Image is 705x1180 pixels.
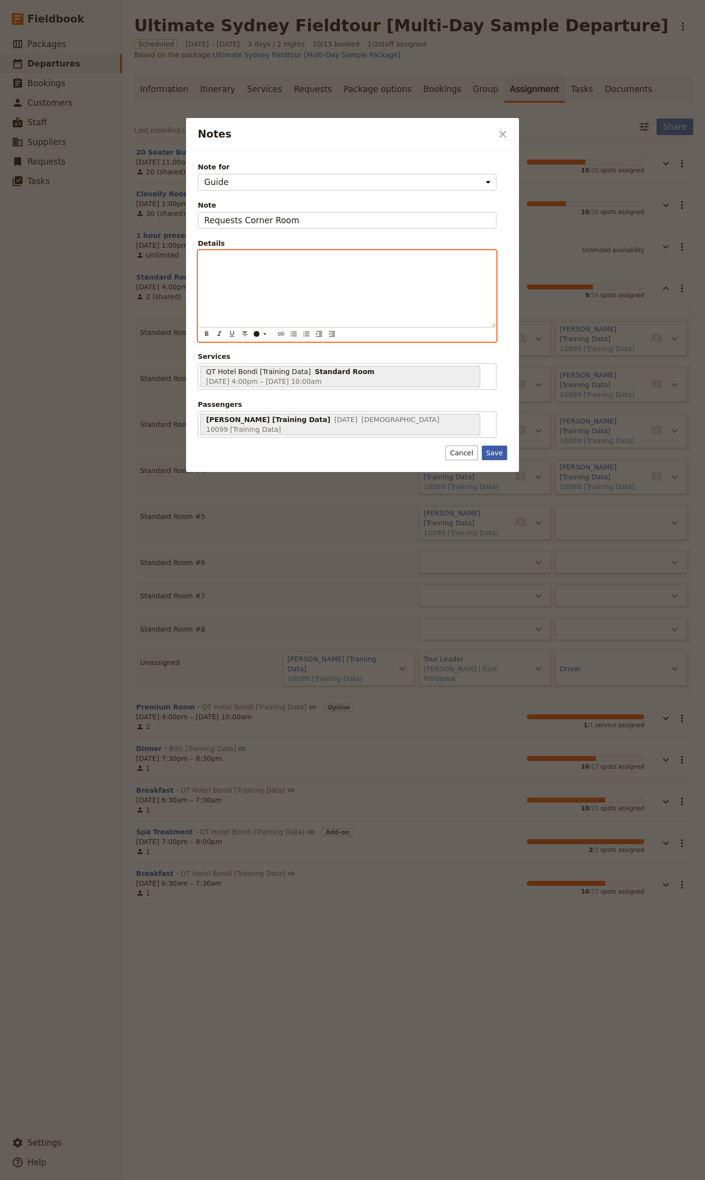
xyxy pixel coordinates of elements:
[227,329,237,339] button: Format underline
[301,329,312,339] button: Numbered list
[206,415,330,425] span: [PERSON_NAME] [Training Data]
[198,162,496,172] span: Note for
[253,330,272,338] div: ​
[334,415,357,425] span: [DATE]
[198,127,493,142] h2: Notes
[251,329,271,339] button: ​
[206,367,311,377] span: QT Hotel Bondi [Training Data]
[214,329,225,339] button: Format italic
[315,367,375,377] span: Standard Room
[276,329,286,339] button: Insert link
[198,238,496,248] div: Details
[201,329,212,339] button: Format bold
[198,212,496,229] input: Note
[494,126,511,142] button: Close dialog
[198,174,496,190] select: Note for
[198,352,496,361] span: Services
[206,425,281,434] span: 10099 [Training Data]
[288,329,299,339] button: Bulleted list
[446,446,477,460] button: Cancel
[206,378,322,385] span: [DATE] 4:00pm – [DATE] 10:00am
[361,415,439,425] span: [DEMOGRAPHIC_DATA]
[198,400,496,409] span: Passengers
[239,329,250,339] button: Format strikethrough
[327,329,337,339] button: Decrease indent
[482,446,507,460] button: Save
[314,329,325,339] button: Increase indent
[198,200,496,210] span: Note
